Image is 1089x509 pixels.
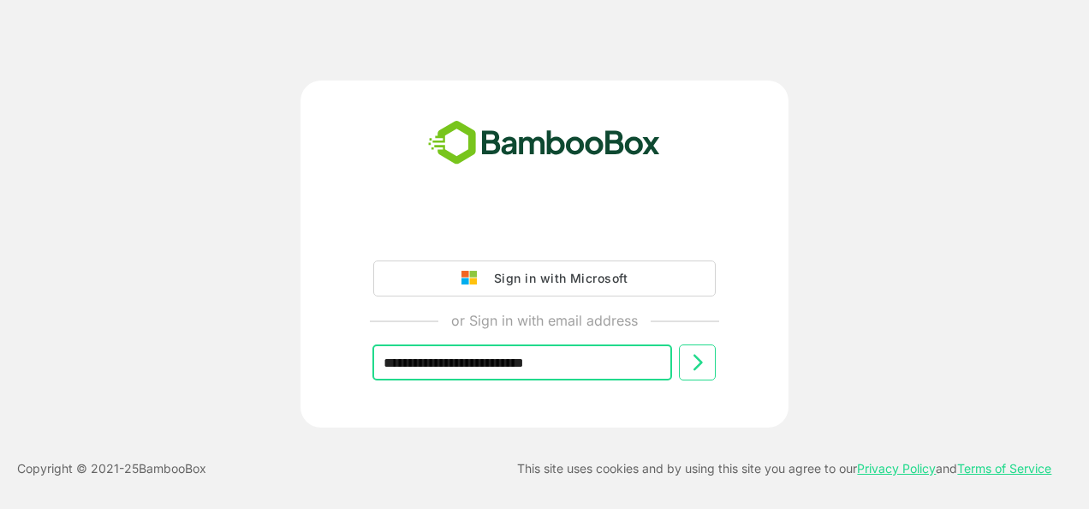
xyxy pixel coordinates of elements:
p: or Sign in with email address [451,310,638,331]
div: Sign in with Microsoft [485,267,628,290]
a: Terms of Service [957,461,1051,476]
p: This site uses cookies and by using this site you agree to our and [517,458,1051,479]
img: bamboobox [419,115,669,171]
a: Privacy Policy [857,461,936,476]
button: Sign in with Microsoft [373,260,716,296]
img: google [461,271,485,286]
p: Copyright © 2021- 25 BambooBox [17,458,206,479]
